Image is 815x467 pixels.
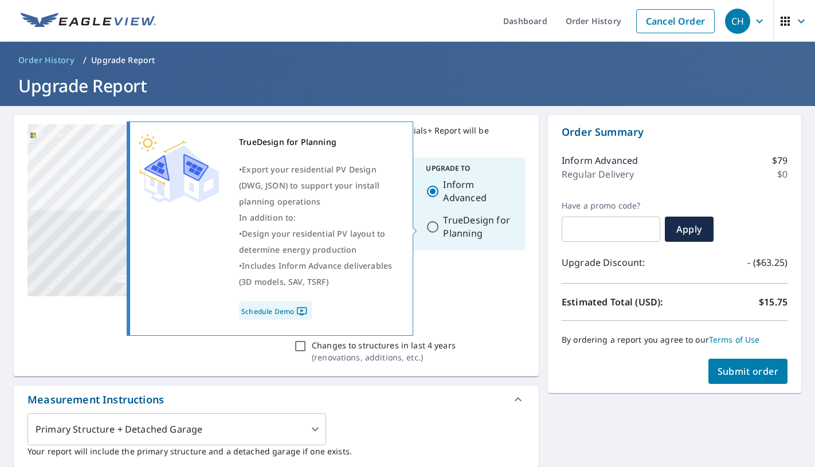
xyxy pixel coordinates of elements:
span: Submit order [718,365,779,378]
div: CH [725,9,750,34]
a: Cancel Order [636,9,715,33]
p: $15.75 [759,295,787,309]
p: - ($63.25) [747,256,787,269]
a: Terms of Use [709,334,760,345]
p: Regular Delivery [562,167,634,181]
p: Upgrade Discount: [562,256,675,269]
p: Upgrade Report [91,54,155,66]
label: Inform Advanced [443,178,519,205]
p: Changes to structures in last 4 years [312,339,456,351]
span: Export your residential PV Design (DWG, JSON) to support your install planning operations In addi... [239,164,379,223]
button: Submit order [708,359,788,384]
p: ( renovations, additions, etc. ) [312,351,456,363]
span: Design your residential PV layout to determine energy production [239,228,385,255]
p: $79 [772,154,787,167]
img: Pdf Icon [294,306,309,316]
span: Apply [674,223,704,236]
p: Inform Advanced [562,154,638,167]
nav: breadcrumb [14,51,801,69]
div: Primary Structure + Detached Garage [28,413,326,445]
a: Schedule Demo [239,301,312,320]
label: TrueDesign for Planning [443,214,519,240]
div: • [239,162,398,226]
img: Premium [139,134,219,203]
p: Estimated Total (USD): [562,295,675,309]
a: Order History [14,51,79,69]
p: $0 [777,167,787,181]
div: Measurement Instructions [14,386,539,413]
p: Upgrade To [426,163,519,174]
p: Your report will include the primary structure and a detached garage if one exists. [28,445,525,457]
p: By ordering a report you agree to our [562,335,787,345]
span: Includes Inform Advance deliverables (3D models, SAV, TSRF) [239,260,392,287]
div: TrueDesign for Planning [239,134,398,150]
div: Measurement Instructions [28,392,164,407]
p: Order Summary [562,124,787,140]
div: • [239,258,398,290]
span: Order History [18,54,74,66]
h1: Upgrade Report [14,74,801,97]
button: Apply [665,217,714,242]
div: • [239,226,398,258]
label: Have a promo code? [562,201,660,211]
img: EV Logo [21,13,156,30]
li: / [83,53,87,67]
